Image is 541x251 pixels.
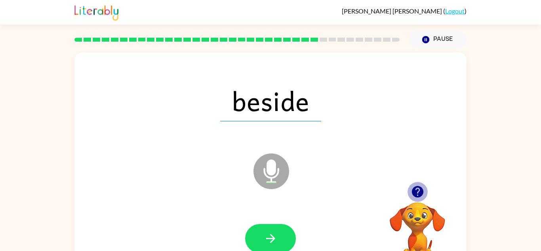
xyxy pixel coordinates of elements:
[220,80,321,121] span: beside
[409,31,467,49] button: Pause
[445,7,465,15] a: Logout
[342,7,467,15] div: ( )
[342,7,443,15] span: [PERSON_NAME] [PERSON_NAME]
[74,3,118,21] img: Literably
